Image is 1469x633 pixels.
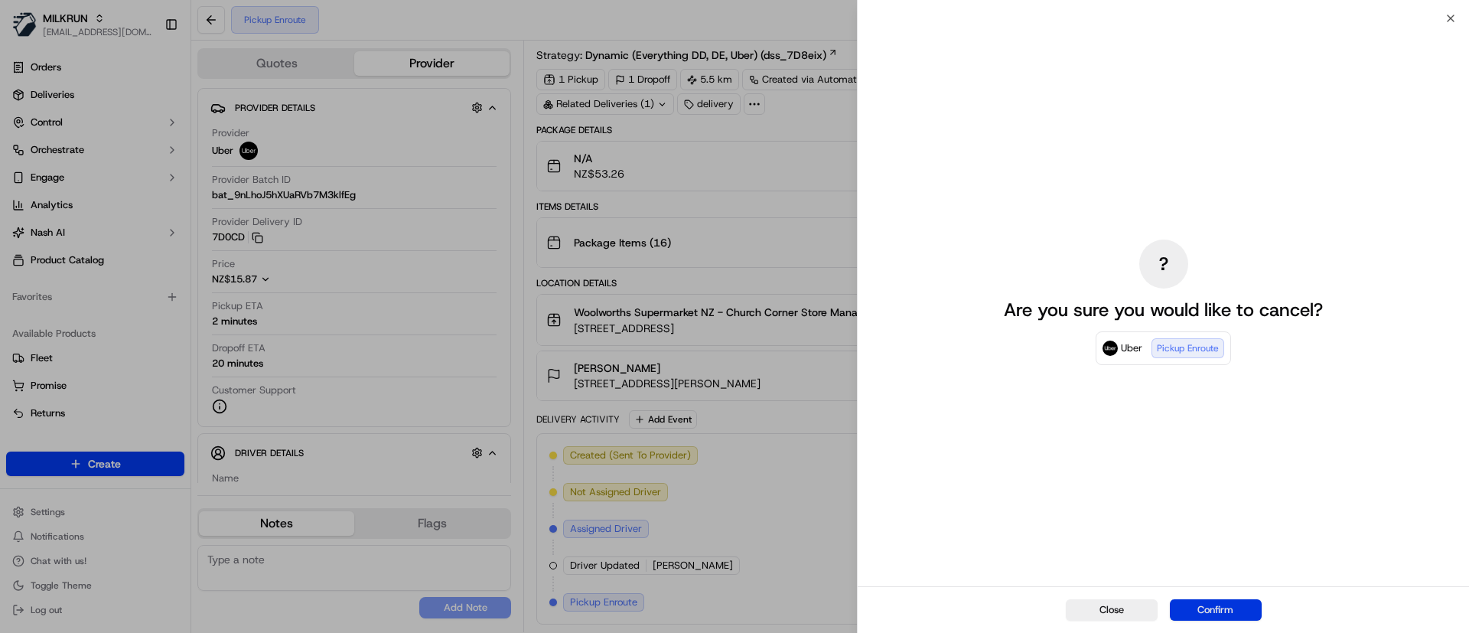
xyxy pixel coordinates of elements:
[1103,341,1118,356] img: Uber
[1170,599,1262,621] button: Confirm
[1139,240,1188,289] div: ?
[1004,298,1323,322] p: Are you sure you would like to cancel?
[1121,341,1142,356] span: Uber
[1066,599,1158,621] button: Close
